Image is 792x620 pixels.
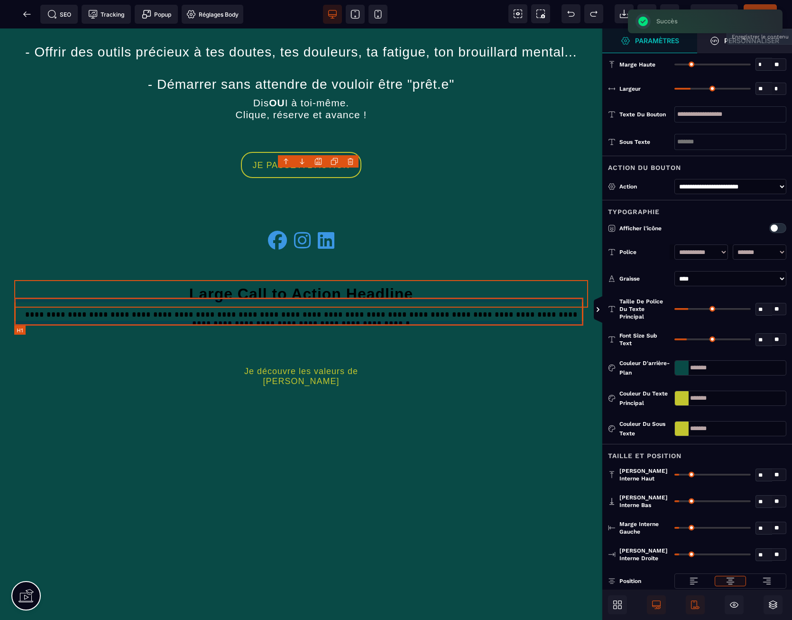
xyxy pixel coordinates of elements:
span: Voir mobile [368,5,387,24]
span: Rétablir [584,4,603,23]
span: Marge haute [619,61,655,68]
div: Texte du bouton [619,110,670,119]
div: Couleur du texte principal [619,389,670,408]
span: Afficher le mobile [686,595,705,614]
span: [PERSON_NAME] interne droite [619,547,670,562]
span: Voir bureau [323,5,342,24]
span: Métadata SEO [40,5,78,24]
span: Ouvrir les calques [764,595,783,614]
div: Police [619,247,670,257]
div: Taille et position [602,444,792,461]
span: SEO [47,9,71,19]
img: loading [689,576,699,586]
div: Couleur d'arrière-plan [619,358,670,377]
span: [PERSON_NAME] interne bas [619,494,670,509]
span: Voir tablette [346,5,365,24]
div: Action du bouton [602,156,792,173]
a: Facebook [268,202,287,223]
span: Réglages Body [186,9,239,19]
span: Créer une alerte modale [135,5,178,24]
span: Masquer le bloc [725,595,744,614]
a: Instagram [294,202,311,223]
span: Enregistrer le contenu [744,4,777,23]
h1: Large Call to Action Headline [14,252,588,279]
span: Ouvrir le gestionnaire de styles [697,28,792,53]
span: Voir les composants [508,4,527,23]
div: Action [619,182,670,191]
span: Aperçu [691,4,738,23]
span: Tracking [88,9,124,19]
span: Nettoyage [637,4,656,23]
span: Défaire [562,4,580,23]
div: Graisse [619,274,670,283]
strong: Personnaliser [724,37,779,44]
button: JE PASSE A L'ACTION [241,123,361,150]
p: Position [608,576,641,586]
text: Dis I à toi-même. Clique, réserve et avance ! [14,66,588,94]
span: [PERSON_NAME] interne haut [619,467,670,482]
span: Largeur [619,85,641,93]
div: Sous texte [619,137,670,147]
span: Marge interne gauche [619,520,670,535]
span: Retour [18,5,37,24]
span: Capture d'écran [531,4,550,23]
span: Taille de police du texte principal [619,298,670,320]
span: Afficher les vues [602,296,612,324]
span: Enregistrer [660,4,679,23]
a: LinkedIn [318,202,334,223]
img: loading [762,576,772,586]
span: Popup [142,9,171,19]
span: Importer [615,4,634,23]
div: Typographie [602,200,792,217]
button: Je découvre les valeurs de [PERSON_NAME] [201,330,402,365]
b: OU [269,69,285,80]
span: Ouvrir les blocs [608,595,627,614]
span: Font Size Sub Text [619,332,670,347]
span: Code de suivi [82,5,131,24]
span: Afficher le desktop [647,595,666,614]
span: Favicon [182,5,243,24]
div: Couleur du sous texte [619,419,670,438]
img: loading [726,576,735,586]
p: Afficher l'icône [608,224,727,233]
span: Ouvrir le gestionnaire de styles [602,28,697,53]
strong: Paramètres [635,37,679,44]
